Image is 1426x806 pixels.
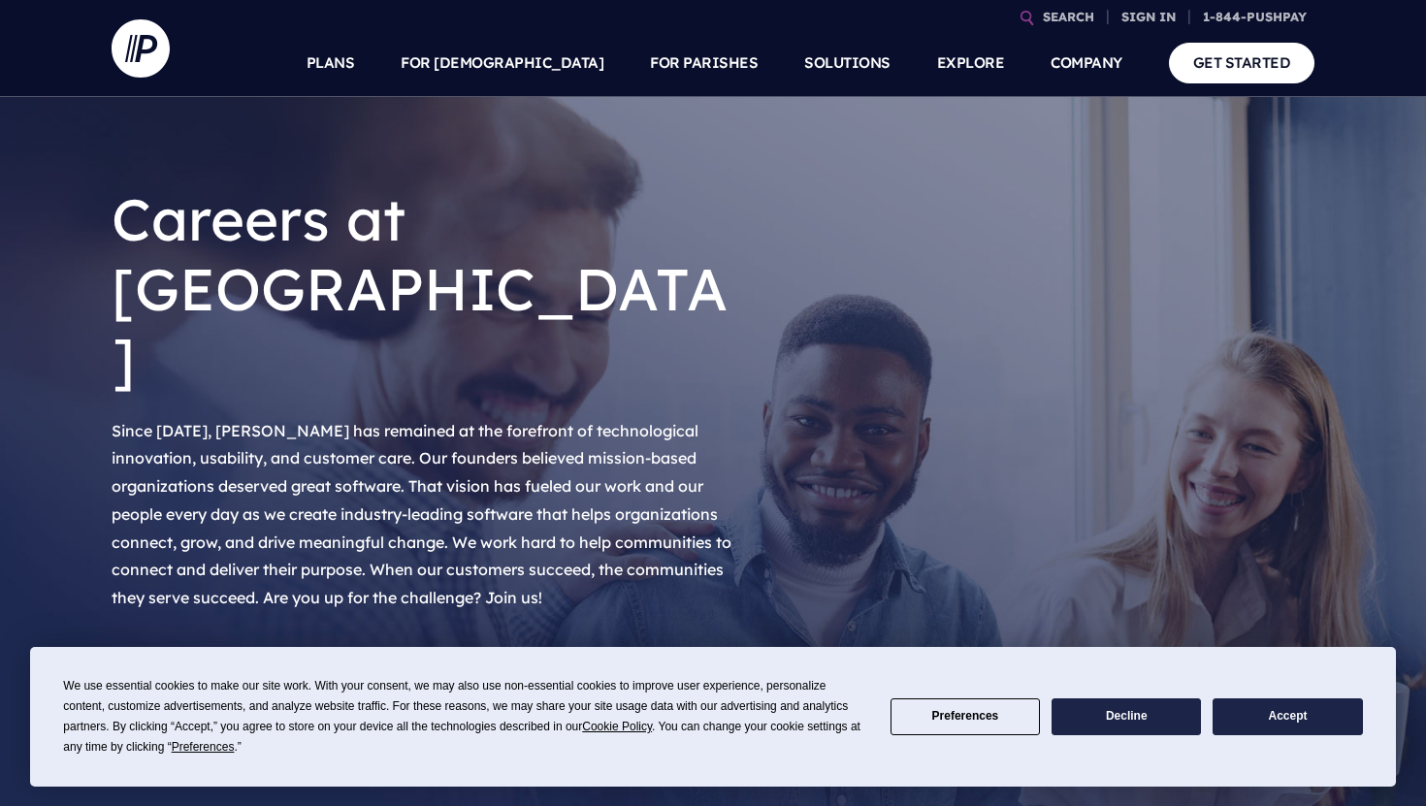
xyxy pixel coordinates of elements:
[582,720,652,733] span: Cookie Policy
[307,29,355,97] a: PLANS
[1051,29,1122,97] a: COMPANY
[937,29,1005,97] a: EXPLORE
[112,169,742,409] h1: Careers at [GEOGRAPHIC_DATA]
[891,698,1040,736] button: Preferences
[112,421,731,608] span: Since [DATE], [PERSON_NAME] has remained at the forefront of technological innovation, usability,...
[401,29,603,97] a: FOR [DEMOGRAPHIC_DATA]
[1169,43,1315,82] a: GET STARTED
[650,29,758,97] a: FOR PARISHES
[63,676,866,758] div: We use essential cookies to make our site work. With your consent, we may also use non-essential ...
[804,29,891,97] a: SOLUTIONS
[1213,698,1362,736] button: Accept
[1052,698,1201,736] button: Decline
[172,740,235,754] span: Preferences
[30,647,1396,787] div: Cookie Consent Prompt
